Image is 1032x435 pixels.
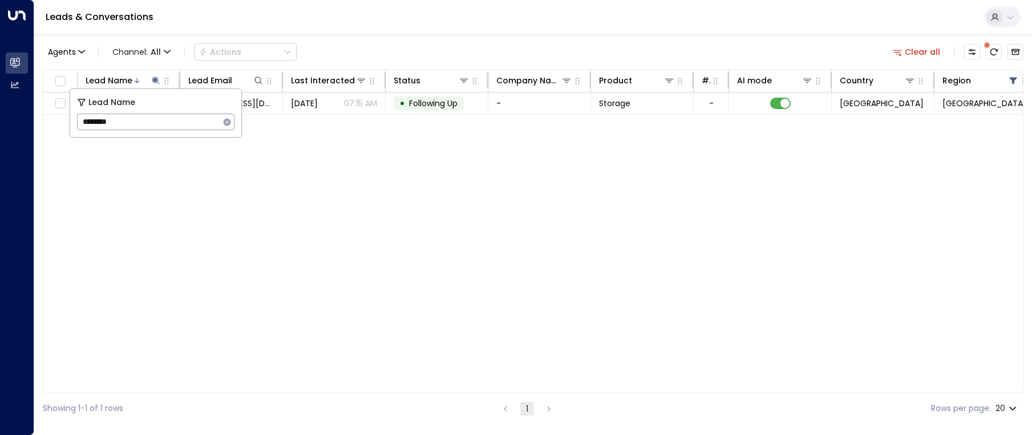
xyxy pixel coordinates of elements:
a: Leads & Conversations [46,10,153,23]
button: Agents [43,44,89,60]
div: Status [394,74,420,87]
span: Following Up [409,98,458,109]
div: Company Name [496,74,561,87]
div: Showing 1-1 of 1 rows [43,402,123,414]
button: Customize [964,44,980,60]
div: Country [840,74,916,87]
div: Last Interacted [291,74,367,87]
div: Lead Email [188,74,232,87]
div: # of people [702,74,722,87]
div: # of people [702,74,711,87]
button: Channel:All [108,44,175,60]
div: Country [840,74,873,87]
span: United Kingdom [840,98,924,109]
div: Status [394,74,470,87]
div: Region [942,74,971,87]
span: Shropshire [942,98,1026,109]
div: Last Interacted [291,74,355,87]
div: Region [942,74,1019,87]
div: AI mode [737,74,813,87]
span: Channel: [108,44,175,60]
button: Clear all [888,44,945,60]
div: Button group with a nested menu [194,43,297,61]
button: Actions [194,43,297,61]
div: Product [599,74,632,87]
span: All [151,47,161,57]
div: - [709,98,714,109]
nav: pagination navigation [498,401,556,416]
div: Lead Name [86,74,161,87]
div: Lead Name [86,74,132,87]
span: Agents [48,48,76,56]
button: Archived Leads [1007,44,1023,60]
span: Sep 20, 2025 [291,98,318,109]
div: Product [599,74,675,87]
p: 07:15 AM [344,98,377,109]
div: Lead Email [188,74,264,87]
div: Company Name [496,74,572,87]
label: Rows per page: [931,402,991,414]
div: Actions [199,47,241,57]
div: 20 [995,400,1019,417]
div: • [399,94,405,113]
span: Toggle select all [53,74,67,88]
span: Storage [599,98,630,109]
span: Toggle select row [53,96,67,111]
span: There are new threads available. Refresh the grid to view the latest updates. [986,44,1002,60]
td: - [488,92,591,114]
button: page 1 [520,402,534,416]
div: AI mode [737,74,772,87]
span: Lead Name [88,96,135,109]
